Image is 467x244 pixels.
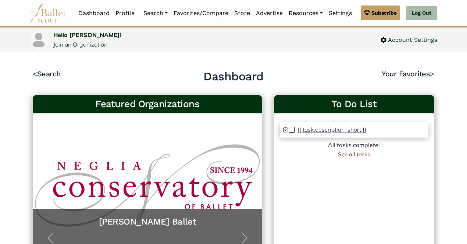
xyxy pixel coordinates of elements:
a: To Do List [280,98,428,110]
a: Log Out [406,6,437,21]
a: Favorites/Compare [171,6,231,21]
a: Search [140,6,171,21]
div: All tasks complete! [280,141,428,150]
a: See all tasks [338,151,370,158]
h2: Dashboard [203,69,264,84]
img: gem.svg [364,9,370,17]
a: Your Favorites [382,69,434,78]
h3: Featured Organizations [39,98,256,110]
a: [PERSON_NAME] Ballet [40,216,255,227]
code: > [430,69,434,78]
a: Settings [326,6,355,21]
a: Account Settings [381,35,437,45]
span: Subscribe [371,9,397,17]
span: Account Settings [386,35,437,45]
a: Profile [113,6,138,21]
code: < [33,69,37,78]
a: Hello [PERSON_NAME]! [53,31,121,39]
a: Join an Organization [53,41,107,48]
a: Store [231,6,253,21]
a: Subscribe [361,6,400,20]
a: Advertise [253,6,286,21]
img: profile picture [31,32,47,48]
a: Resources [286,6,326,21]
p: {{ task.description_short }} [297,126,366,133]
a: Dashboard [75,6,113,21]
a: <Search [33,69,61,78]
